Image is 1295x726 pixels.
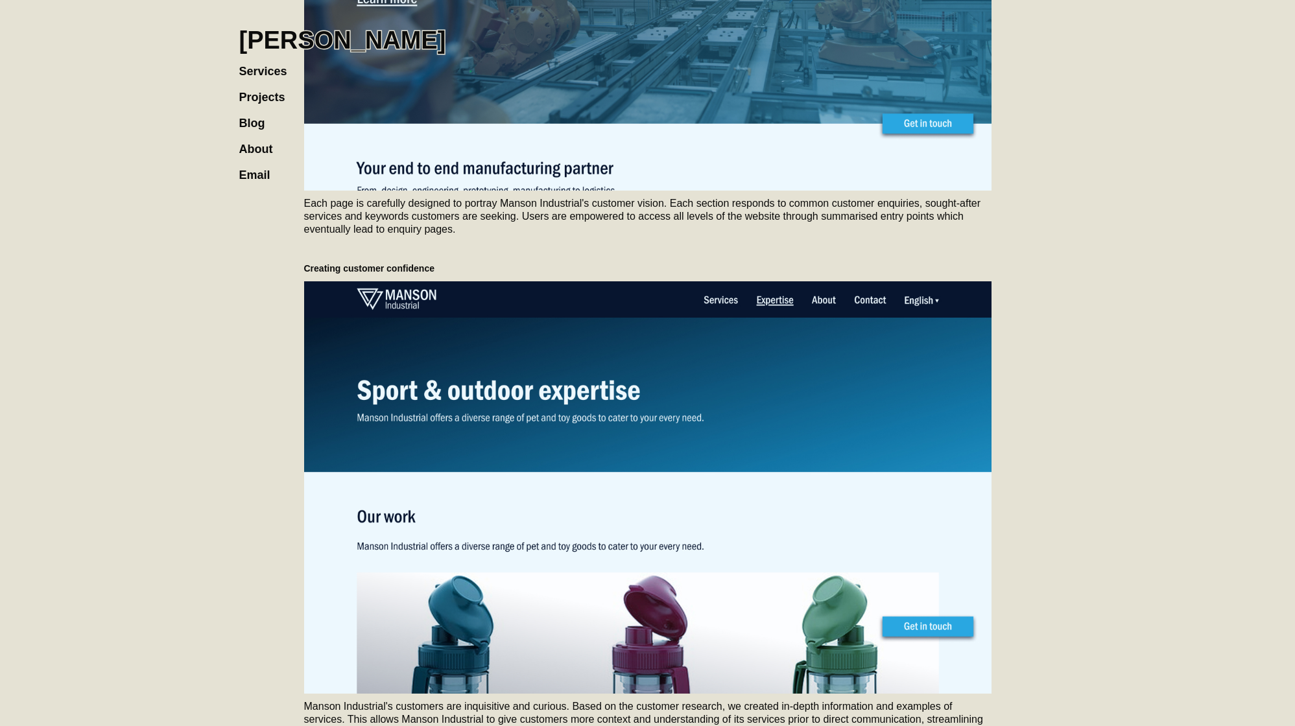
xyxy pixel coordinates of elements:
[239,26,446,54] h1: [PERSON_NAME]
[239,13,446,54] a: home
[239,78,298,104] a: Projects
[239,52,300,78] a: Services
[239,156,283,181] a: Email
[239,130,286,156] a: About
[304,262,992,275] h5: Creating customer confidence
[304,242,992,255] p: ‍
[304,197,992,236] p: Each page is carefully designed to portray Manson Industrial's customer vision. Each section resp...
[239,104,278,130] a: Blog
